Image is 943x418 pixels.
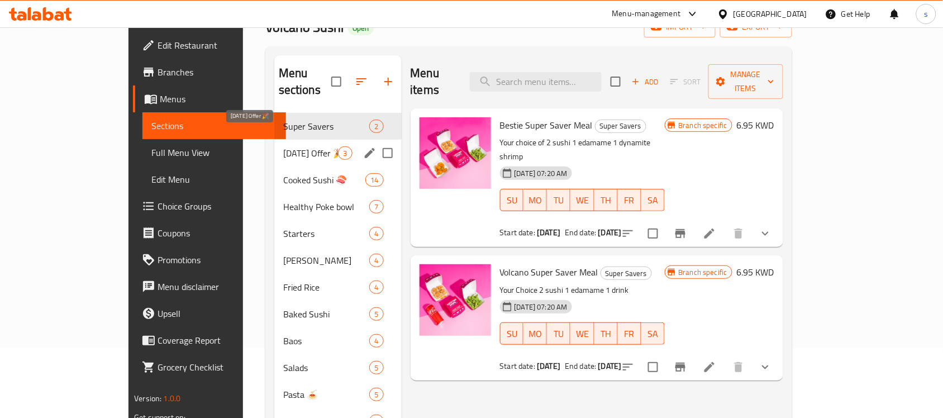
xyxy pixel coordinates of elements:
span: TH [599,192,613,208]
div: Cooked Sushi 🍣14 [274,167,402,193]
span: Select section [604,70,627,93]
button: TH [594,322,618,345]
span: Select to update [641,222,665,245]
a: Coverage Report [133,327,286,354]
span: 1.0.0 [164,391,181,406]
div: Super Savers [601,267,652,280]
button: FR [618,189,641,211]
button: Manage items [708,64,783,99]
a: Grocery Checklist [133,354,286,381]
span: Promotions [158,253,277,267]
button: TU [547,189,570,211]
span: Branch specific [674,120,732,131]
div: Pasta 🍝5 [274,381,402,408]
span: Pasta 🍝 [283,388,370,401]
span: Branches [158,65,277,79]
button: SU [500,189,524,211]
div: Baos [283,334,370,348]
div: Open [348,22,374,35]
button: SU [500,322,524,345]
button: Branch-specific-item [667,354,694,381]
a: Choice Groups [133,193,286,220]
span: End date: [565,225,596,240]
button: SA [641,322,665,345]
span: Select all sections [325,70,348,93]
p: Your Choice 2 sushi 1 edamame 1 drink [500,283,665,297]
button: Branch-specific-item [667,220,694,247]
b: [DATE] [537,225,560,240]
span: 2 [370,121,383,132]
a: Menus [133,85,286,112]
span: [DATE] Offer 🎉 [283,146,339,160]
span: TU [551,192,566,208]
div: Salads [283,361,370,374]
button: delete [725,220,752,247]
a: Edit Restaurant [133,32,286,59]
a: Coupons [133,220,286,246]
span: Volcano Super Saver Meal [500,264,598,281]
div: Udon Noodles [283,254,370,267]
button: WE [570,322,594,345]
span: 5 [370,363,383,373]
span: End date: [565,359,596,373]
div: items [369,388,383,401]
span: Full Menu View [151,146,277,159]
h2: Menu items [411,65,456,98]
input: search [470,72,602,92]
span: 5 [370,309,383,320]
button: Add [627,73,663,91]
span: Healthy Poke bowl [283,200,370,213]
button: MO [523,189,547,211]
span: Start date: [500,225,536,240]
span: [PERSON_NAME] [283,254,370,267]
span: Add [630,75,660,88]
a: Upsell [133,300,286,327]
span: Choice Groups [158,199,277,213]
div: items [369,227,383,240]
a: Sections [142,112,286,139]
h2: Menu sections [279,65,331,98]
button: sort-choices [615,220,641,247]
span: WE [575,192,589,208]
span: Bestie Super Saver Meal [500,117,593,134]
a: Edit menu item [703,360,716,374]
div: Super Savers2 [274,113,402,140]
span: WE [575,326,589,342]
span: [DATE] 07:20 AM [510,168,572,179]
span: Baked Sushi [283,307,370,321]
span: Version: [134,391,161,406]
div: Salads5 [274,354,402,381]
div: items [369,307,383,321]
button: sort-choices [615,354,641,381]
div: Healthy Poke bowl7 [274,193,402,220]
b: [DATE] [598,359,622,373]
div: [PERSON_NAME]4 [274,247,402,274]
div: Super Savers [595,120,646,133]
span: SA [646,326,660,342]
span: Edit Menu [151,173,277,186]
a: Edit Menu [142,166,286,193]
span: Starters [283,227,370,240]
span: Super Savers [283,120,370,133]
span: Coupons [158,226,277,240]
span: TH [599,326,613,342]
span: 4 [370,229,383,239]
svg: Show Choices [759,360,772,374]
span: SU [505,326,520,342]
button: Add section [375,68,402,95]
div: Baos4 [274,327,402,354]
span: Coverage Report [158,334,277,347]
button: TH [594,189,618,211]
b: [DATE] [537,359,560,373]
p: Your choice of 2 sushi 1 edamame 1 dynamite shrimp [500,136,665,164]
span: Open [348,23,374,33]
div: items [369,281,383,294]
button: edit [361,145,378,161]
button: show more [752,220,779,247]
span: Cooked Sushi 🍣 [283,173,365,187]
span: Fried Rice [283,281,370,294]
b: [DATE] [598,225,622,240]
a: Full Menu View [142,139,286,166]
span: 14 [366,175,383,186]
